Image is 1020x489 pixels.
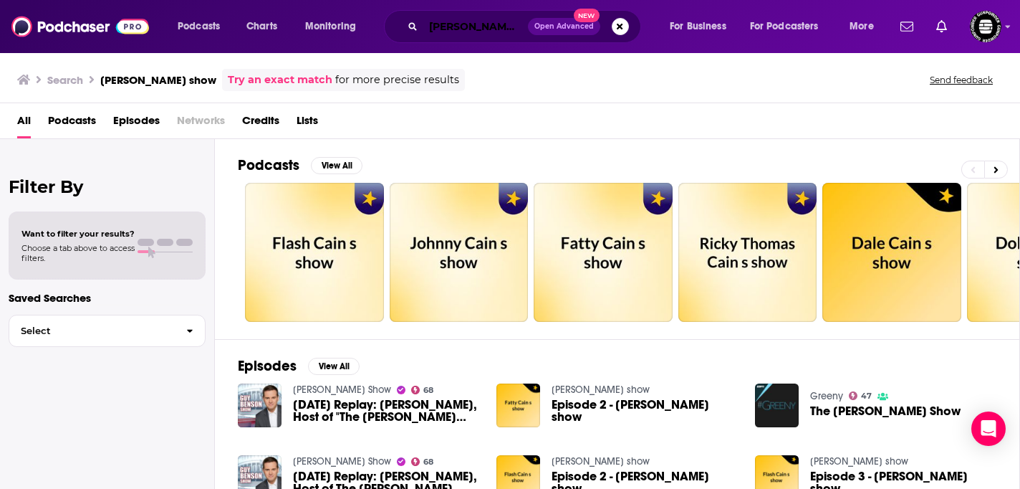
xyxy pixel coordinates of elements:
div: Open Intercom Messenger [971,412,1006,446]
a: 68 [411,457,434,466]
a: Try an exact match [228,72,332,88]
a: The Will Cain Show [810,405,961,417]
span: For Business [670,16,726,37]
a: Show notifications dropdown [930,14,953,39]
h3: Search [47,73,83,87]
a: Greeny [810,390,843,402]
button: View All [311,157,362,174]
button: Send feedback [925,74,997,86]
button: open menu [660,15,744,38]
a: Show notifications dropdown [895,14,919,39]
a: Guy Benson Show [293,455,391,467]
a: Lists [297,109,318,138]
p: Saved Searches [9,291,206,305]
span: Logged in as KarinaSabol [970,11,1001,42]
h2: Filter By [9,176,206,197]
span: 47 [861,393,872,399]
span: New [574,9,600,22]
span: Charts [246,16,277,37]
a: Flash Cain's show [810,455,908,467]
img: Sunday Replay: Will Cain, Host of "The Will Cain Show" on Fox News Channel [238,384,282,427]
span: Podcasts [178,16,220,37]
span: Episode 2 - [PERSON_NAME] show [552,399,738,423]
span: 68 [423,387,433,394]
h2: Podcasts [238,156,299,174]
a: PodcastsView All [238,156,362,174]
a: EpisodesView All [238,357,360,375]
a: Credits [242,109,279,138]
div: Search podcasts, credits, & more... [398,10,655,43]
a: 47 [849,391,872,400]
h3: [PERSON_NAME] show [100,73,216,87]
span: The [PERSON_NAME] Show [810,405,961,417]
a: Charts [237,15,286,38]
button: open menu [295,15,375,38]
button: open menu [168,15,239,38]
img: Podchaser - Follow, Share and Rate Podcasts [11,13,149,40]
span: Want to filter your results? [21,229,135,239]
span: 68 [423,459,433,465]
a: Flash Cain's show [552,455,650,467]
a: Fatty Cain's show [552,384,650,396]
span: [DATE] Replay: [PERSON_NAME], Host of "The [PERSON_NAME] Show" on [PERSON_NAME] [293,399,479,423]
button: Open AdvancedNew [528,18,600,35]
a: Sunday Replay: Will Cain, Host of "The Will Cain Show" on Fox News Channel [293,399,479,423]
span: Networks [177,109,225,138]
img: User Profile [970,11,1001,42]
button: open menu [741,15,839,38]
img: The Will Cain Show [755,384,799,427]
input: Search podcasts, credits, & more... [423,15,528,38]
span: More [850,16,874,37]
a: Episode 2 - Fatty Cain's show [552,399,738,423]
span: Choose a tab above to access filters. [21,243,135,263]
button: Select [9,315,206,347]
span: for more precise results [335,72,459,88]
span: Monitoring [305,16,356,37]
span: Select [9,326,175,336]
a: Guy Benson Show [293,384,391,396]
button: Show profile menu [970,11,1001,42]
span: For Podcasters [750,16,819,37]
span: Open Advanced [534,23,594,30]
a: Episodes [113,109,160,138]
a: Podcasts [48,109,96,138]
img: Episode 2 - Fatty Cain's show [496,384,540,427]
a: All [17,109,31,138]
button: open menu [839,15,892,38]
a: 68 [411,386,434,394]
button: View All [308,358,360,375]
h2: Episodes [238,357,297,375]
